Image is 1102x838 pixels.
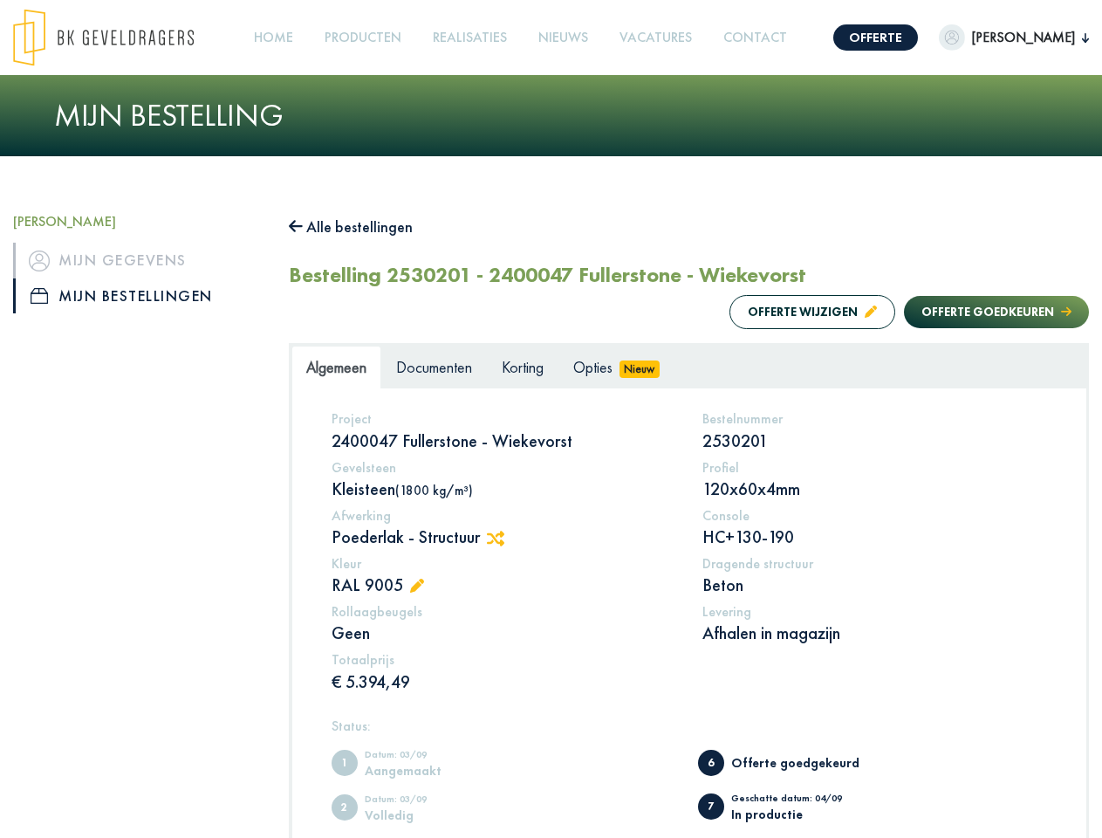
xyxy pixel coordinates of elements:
[332,651,676,668] h5: Totaalprijs
[13,243,263,278] a: iconMijn gegevens
[332,622,676,644] p: Geen
[332,507,676,524] h5: Afwerking
[365,808,509,821] div: Volledig
[531,18,595,58] a: Nieuws
[395,482,473,498] span: (1800 kg/m³)
[731,793,875,807] div: Geschatte datum: 04/09
[332,555,676,572] h5: Kleur
[702,459,1047,476] h5: Profiel
[332,718,1047,734] h5: Status:
[318,18,408,58] a: Producten
[13,278,263,313] a: iconMijn bestellingen
[716,18,794,58] a: Contact
[332,477,676,500] p: Kleisteen
[365,750,509,764] div: Datum: 03/09
[332,670,676,693] p: € 5.394,49
[965,27,1082,48] span: [PERSON_NAME]
[702,525,1047,548] p: HC+130-190
[573,357,613,377] span: Opties
[702,477,1047,500] p: 120x60x4mm
[702,507,1047,524] h5: Console
[31,288,48,304] img: icon
[365,764,509,777] div: Aangemaakt
[729,295,895,329] button: Offerte wijzigen
[939,24,1089,51] button: [PERSON_NAME]
[613,18,699,58] a: Vacatures
[731,807,875,821] div: In productie
[904,296,1089,328] button: Offerte goedkeuren
[332,410,676,427] h5: Project
[619,361,660,378] span: Nieuw
[13,9,194,66] img: logo
[332,525,676,548] p: Poederlak - Structuur
[702,574,1047,596] p: Beton
[332,574,676,596] p: RAL 9005
[731,756,875,769] div: Offerte goedgekeurd
[698,793,724,820] span: In productie
[702,429,1047,452] p: 2530201
[54,97,1049,134] h1: Mijn bestelling
[502,357,544,377] span: Korting
[698,750,724,776] span: Offerte goedgekeurd
[833,24,918,51] a: Offerte
[291,346,1086,388] ul: Tabs
[306,357,366,377] span: Algemeen
[29,251,50,271] img: icon
[702,603,1047,620] h5: Levering
[365,794,509,808] div: Datum: 03/09
[332,459,676,476] h5: Gevelsteen
[332,794,358,821] span: Volledig
[247,18,300,58] a: Home
[289,263,806,288] h2: Bestelling 2530201 - 2400047 Fullerstone - Wiekevorst
[332,603,676,620] h5: Rollaagbeugels
[332,429,676,452] p: 2400047 Fullerstone - Wiekevorst
[702,410,1047,427] h5: Bestelnummer
[289,213,413,241] button: Alle bestellingen
[426,18,514,58] a: Realisaties
[13,213,263,230] h5: [PERSON_NAME]
[332,750,358,776] span: Aangemaakt
[702,555,1047,572] h5: Dragende structuur
[396,357,472,377] span: Documenten
[939,24,965,51] img: dummypic.png
[702,622,1047,644] p: Afhalen in magazijn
